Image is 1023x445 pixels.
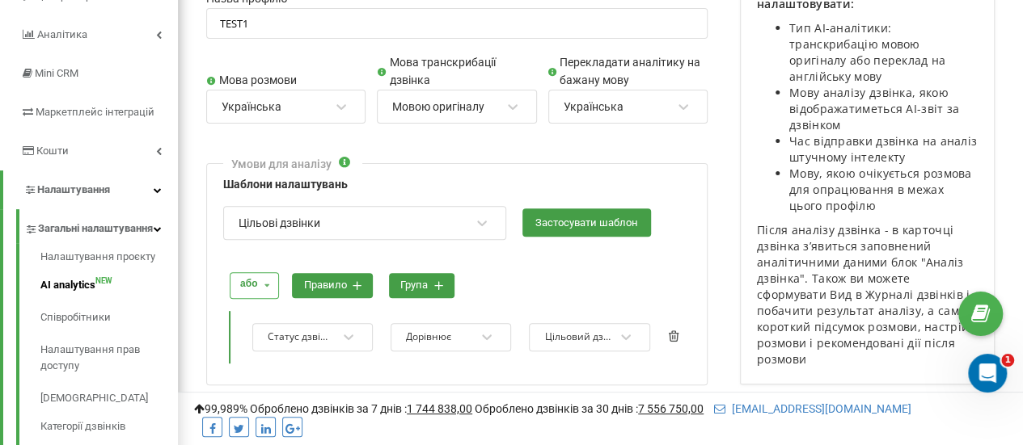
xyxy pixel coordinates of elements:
span: Налаштування [37,183,110,195]
div: Умови для аналізу [231,156,332,172]
span: 1 [1001,354,1014,367]
label: Мова транскрибації дзвінка [377,54,536,90]
label: Мова розмови [206,72,366,90]
a: Налаштування [3,170,178,209]
li: Тип AI-аналітики: транскрибацію мовою оригіналу або переклад на англійську мову [789,20,978,85]
li: Мову, якою очікується розмова для опрацювання в межах цього профілю [789,166,978,214]
div: Цільові дзвінки [239,216,320,230]
u: 1 744 838,00 [407,402,472,415]
span: Кошти [36,145,69,157]
p: Після аналізу дзвінка - в карточці дзвінка зʼявиться заповнений аналітичними даними блок "Аналіз ... [757,222,978,367]
a: [EMAIL_ADDRESS][DOMAIN_NAME] [714,402,911,415]
a: Співробітники [40,301,178,334]
div: Статус дзвінка [268,330,333,343]
span: Загальні налаштування [38,220,153,237]
div: Українська [564,99,624,114]
span: Оброблено дзвінків за 30 днів : [475,402,704,415]
a: Категорії дзвінків [40,414,178,435]
button: група [389,273,454,298]
iframe: Intercom live chat [968,354,1007,393]
label: Перекладати аналітику на бажану мову [548,54,708,90]
div: Цільовий дзвінок [544,330,610,343]
u: 7 556 750,00 [638,402,704,415]
input: Назва профілю [206,8,708,40]
a: [DEMOGRAPHIC_DATA] [40,382,178,414]
a: AI analyticsNEW [40,269,178,301]
a: Загальні налаштування [24,209,178,243]
li: Час відправки дзвінка на аналіз штучному інтелекту [789,133,978,166]
div: або [240,276,257,292]
li: Мову аналізу дзвінка, якою відображатиметься AI-звіт за дзвінком [789,85,978,133]
label: Шаблони налаштувань [223,176,691,194]
a: Налаштування проєкту [40,249,178,269]
span: Mini CRM [35,67,78,79]
span: Маркетплейс інтеграцій [36,106,154,118]
button: Застосувати шаблон [522,208,651,237]
span: Оброблено дзвінків за 7 днів : [250,402,472,415]
button: правило [292,273,373,298]
div: Українська [222,99,281,114]
div: Мовою оригіналу [392,99,484,114]
div: Дорівнює [406,330,451,343]
span: 99,989% [194,402,247,415]
span: Аналiтика [37,28,87,40]
a: Налаштування прав доступу [40,334,178,382]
